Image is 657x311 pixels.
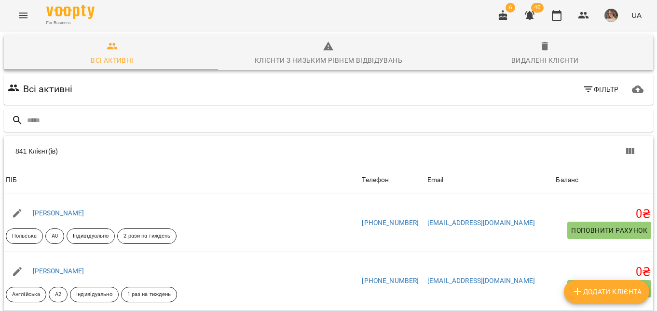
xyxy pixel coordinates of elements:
[33,209,84,217] a: [PERSON_NAME]
[427,219,535,226] a: [EMAIL_ADDRESS][DOMAIN_NAME]
[117,228,177,244] div: 2 рази на тиждень
[33,267,84,275] a: [PERSON_NAME]
[556,174,578,186] div: Sort
[15,146,338,156] div: 841 Клієнт(ів)
[556,265,651,280] h5: 0 ₴
[618,140,642,163] button: Вигляд колонок
[46,5,95,19] img: Voopty Logo
[12,291,40,299] p: Англійська
[23,82,73,97] h6: Всі активні
[631,10,642,20] span: UA
[4,136,653,167] div: Table Toolbar
[52,232,58,240] p: А0
[121,287,178,302] div: 1 раз на тиждень
[362,174,389,186] div: Sort
[70,287,118,302] div: Індивідуально
[556,174,578,186] div: Баланс
[567,222,651,239] button: Поповнити рахунок
[579,81,623,98] button: Фільтр
[362,277,419,284] a: [PHONE_NUMBER]
[6,174,358,186] span: ПІБ
[572,286,642,297] span: Додати клієнта
[427,277,535,284] a: [EMAIL_ADDRESS][DOMAIN_NAME]
[91,55,133,66] div: Всі активні
[583,84,619,95] span: Фільтр
[73,232,109,240] p: Індивідуально
[255,55,402,66] div: Клієнти з низьким рівнем відвідувань
[604,9,618,22] img: 579a670a21908ba1ed2e248daec19a77.jpeg
[427,174,444,186] div: Sort
[55,291,61,299] p: A2
[362,174,423,186] span: Телефон
[76,291,112,299] p: Індивідуально
[362,174,389,186] div: Телефон
[49,287,68,302] div: A2
[45,228,64,244] div: А0
[6,287,46,302] div: Англійська
[571,225,647,236] span: Поповнити рахунок
[427,174,552,186] span: Email
[12,4,35,27] button: Menu
[511,55,578,66] div: Видалені клієнти
[427,174,444,186] div: Email
[12,232,37,240] p: Польська
[564,280,649,303] button: Додати клієнта
[362,219,419,226] a: [PHONE_NUMBER]
[531,3,544,13] span: 40
[6,228,43,244] div: Польська
[46,20,95,26] span: For Business
[123,232,170,240] p: 2 рази на тиждень
[506,3,515,13] span: 6
[6,174,17,186] div: Sort
[628,6,645,24] button: UA
[556,174,651,186] span: Баланс
[6,174,17,186] div: ПІБ
[556,207,651,222] h5: 0 ₴
[67,228,115,244] div: Індивідуально
[127,291,171,299] p: 1 раз на тиждень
